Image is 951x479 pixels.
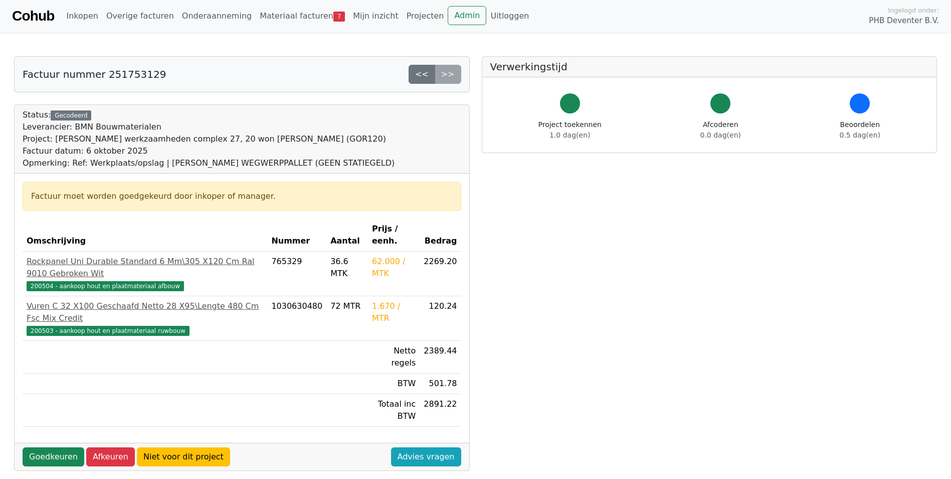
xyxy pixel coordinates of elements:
[256,6,349,26] a: Materiaal facturen7
[403,6,448,26] a: Projecten
[420,296,461,341] td: 120.24
[267,296,326,341] td: 1030630480
[409,65,435,84] a: <<
[27,256,263,292] a: Rockpanel Uni Durable Standard 6 Mm\305 X120 Cm Ral 9010 Gebroken Wit200504 - aankoop hout en pla...
[368,374,420,394] td: BTW
[368,341,420,374] td: Netto regels
[31,190,453,202] div: Factuur moet worden goedgekeurd door inkoper of manager.
[368,219,420,252] th: Prijs / eenh.
[23,133,395,145] div: Project: [PERSON_NAME] werkzaamheden complex 27, 20 won [PERSON_NAME] (GOR120)
[102,6,178,26] a: Overige facturen
[23,157,395,169] div: Opmerking: Ref: Werkplaats/opslag | [PERSON_NAME] WEGWERPPALLET (GEEN STATIEGELD)
[888,6,939,15] span: Ingelogd onder:
[420,374,461,394] td: 501.78
[27,300,263,336] a: Vuren C 32 X100 Geschaafd Netto 28 X95\Lengte 480 Cm Fsc Mix Credit200503 - aankoop hout en plaat...
[23,447,84,466] a: Goedkeuren
[330,300,364,312] div: 72 MTR
[267,219,326,252] th: Nummer
[27,281,184,291] span: 200504 - aankoop hout en plaatmateriaal afbouw
[349,6,403,26] a: Mijn inzicht
[27,326,189,336] span: 200503 - aankoop hout en plaatmateriaal ruwbouw
[23,109,395,169] div: Status:
[372,256,416,280] div: 62.000 / MTK
[23,121,395,133] div: Leverancier: BMN Bouwmaterialen
[420,252,461,296] td: 2269.20
[549,131,590,139] span: 1.0 dag(en)
[326,219,368,252] th: Aantal
[448,6,486,25] a: Admin
[51,110,91,121] div: Gecodeerd
[62,6,102,26] a: Inkopen
[23,68,166,80] h5: Factuur nummer 251753129
[86,447,135,466] a: Afkeuren
[27,256,263,280] div: Rockpanel Uni Durable Standard 6 Mm\305 X120 Cm Ral 9010 Gebroken Wit
[486,6,533,26] a: Uitloggen
[840,119,880,141] div: Beoordelen
[700,119,741,141] div: Afcoderen
[333,12,345,22] span: 7
[869,15,939,27] span: PHB Deventer B.V.
[267,252,326,296] td: 765329
[420,341,461,374] td: 2389.44
[137,447,230,466] a: Niet voor dit project
[23,219,267,252] th: Omschrijving
[12,4,54,28] a: Cohub
[330,256,364,280] div: 36.6 MTK
[391,447,461,466] a: Advies vragen
[368,394,420,427] td: Totaal inc BTW
[538,119,602,141] div: Project toekennen
[490,61,929,73] h5: Verwerkingstijd
[178,6,256,26] a: Onderaanneming
[700,131,741,139] span: 0.0 dag(en)
[840,131,880,139] span: 0.5 dag(en)
[23,145,395,157] div: Factuur datum: 6 oktober 2025
[420,394,461,427] td: 2891.22
[27,300,263,324] div: Vuren C 32 X100 Geschaafd Netto 28 X95\Lengte 480 Cm Fsc Mix Credit
[420,219,461,252] th: Bedrag
[372,300,416,324] div: 1.670 / MTR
